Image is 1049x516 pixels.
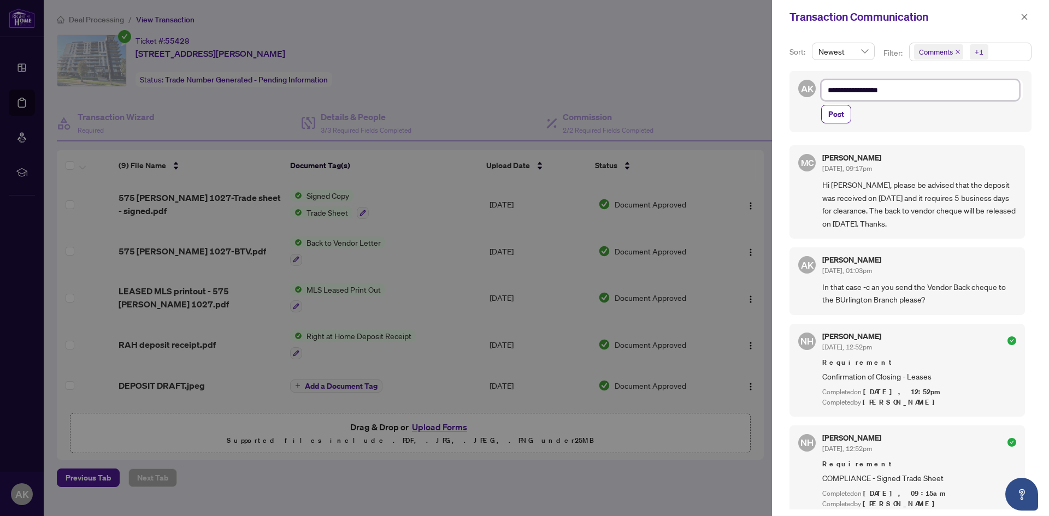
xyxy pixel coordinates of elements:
span: close [955,49,960,55]
span: COMPLIANCE - Signed Trade Sheet [822,472,1016,484]
span: AK [800,257,814,272]
div: Completed by [822,398,1016,408]
span: Requirement [822,357,1016,368]
span: [DATE], 01:03pm [822,266,872,275]
div: Transaction Communication [789,9,1017,25]
span: AK [800,81,814,96]
span: Hi [PERSON_NAME], please be advised that the deposit was received on [DATE] and it requires 5 bus... [822,179,1016,230]
span: Requirement [822,459,1016,470]
span: Comments [914,44,963,60]
span: [DATE], 09:15am [863,489,947,498]
span: In that case -c an you send the Vendor Back cheque to the BUrlington Branch please? [822,281,1016,306]
span: MC [800,156,814,170]
h5: [PERSON_NAME] [822,434,881,442]
span: Post [828,105,844,123]
span: check-circle [1007,438,1016,447]
button: Post [821,105,851,123]
button: Open asap [1005,478,1038,511]
span: Confirmation of Closing - Leases [822,370,1016,383]
div: Completed on [822,489,1016,499]
span: [PERSON_NAME] [863,398,941,407]
p: Sort: [789,46,808,58]
span: Comments [919,46,953,57]
div: Completed by [822,499,1016,509]
span: [DATE], 12:52pm [822,444,872,453]
span: [DATE], 12:52pm [822,343,872,351]
span: [PERSON_NAME] [863,499,941,508]
h5: [PERSON_NAME] [822,333,881,340]
p: Filter: [883,47,904,59]
div: Completed on [822,387,1016,398]
span: close [1021,13,1028,21]
span: Newest [818,43,868,60]
h5: [PERSON_NAME] [822,154,881,162]
span: [DATE], 09:17pm [822,164,872,173]
span: [DATE], 12:52pm [863,387,942,396]
div: +1 [975,46,983,57]
span: NH [800,334,814,348]
h5: [PERSON_NAME] [822,256,881,264]
span: NH [800,436,814,450]
span: check-circle [1007,336,1016,345]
